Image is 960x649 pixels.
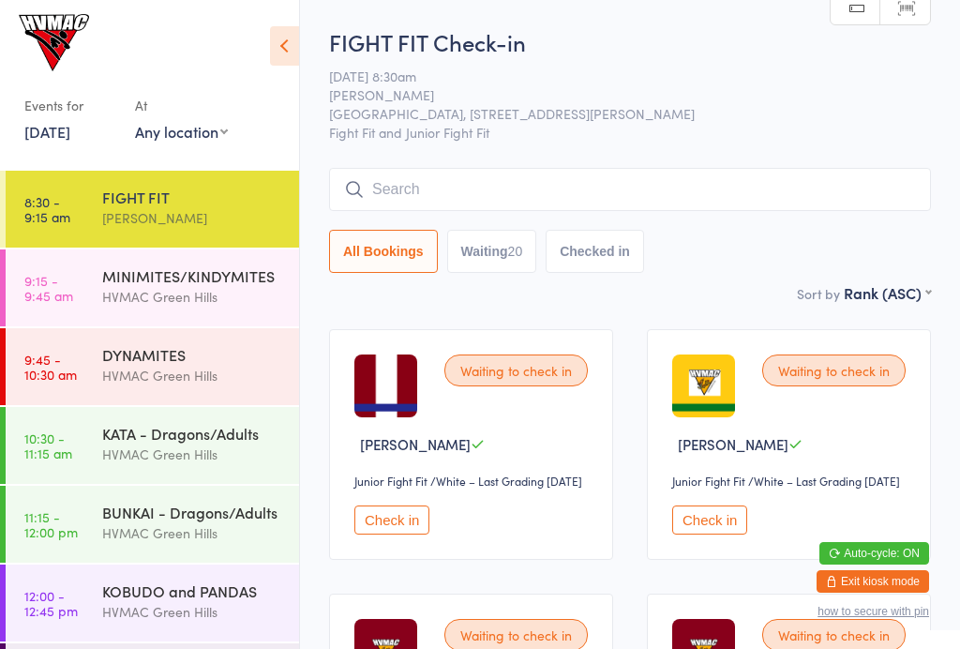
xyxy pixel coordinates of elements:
div: Events for [24,90,116,121]
div: [PERSON_NAME] [102,207,283,229]
time: 9:45 - 10:30 am [24,352,77,382]
span: [PERSON_NAME] [329,85,902,104]
div: KOBUDO and PANDAS [102,581,283,601]
div: Rank (ASC) [844,282,931,303]
div: BUNKAI - Dragons/Adults [102,502,283,522]
label: Sort by [797,284,840,303]
div: DYNAMITES [102,344,283,365]
div: KATA - Dragons/Adults [102,423,283,444]
div: FIGHT FIT [102,187,283,207]
a: 12:00 -12:45 pmKOBUDO and PANDASHVMAC Green Hills [6,565,299,641]
img: image1750898413.png [354,355,417,417]
button: how to secure with pin [817,605,929,618]
time: 10:30 - 11:15 am [24,430,72,460]
button: Waiting20 [447,230,537,273]
span: [GEOGRAPHIC_DATA], [STREET_ADDRESS][PERSON_NAME] [329,104,902,123]
span: / White – Last Grading [DATE] [430,473,582,489]
button: All Bookings [329,230,438,273]
img: image1749856490.png [672,355,735,417]
div: At [135,90,228,121]
time: 9:15 - 9:45 am [24,273,73,303]
button: Checked in [546,230,644,273]
div: HVMAC Green Hills [102,444,283,465]
a: 11:15 -12:00 pmBUNKAI - Dragons/AdultsHVMAC Green Hills [6,486,299,563]
div: HVMAC Green Hills [102,365,283,386]
div: 20 [508,244,523,259]
a: 9:15 -9:45 amMINIMITES/KINDYMITESHVMAC Green Hills [6,249,299,326]
div: Junior Fight Fit [354,473,427,489]
button: Check in [672,506,747,535]
div: Waiting to check in [762,355,906,386]
h2: FIGHT FIT Check-in [329,26,931,57]
button: Exit kiosk mode [817,570,929,593]
span: [PERSON_NAME] [360,434,471,454]
div: HVMAC Green Hills [102,286,283,308]
time: 11:15 - 12:00 pm [24,509,78,539]
img: Hunter Valley Martial Arts Centre Green Hills [19,14,89,71]
a: 9:45 -10:30 amDYNAMITESHVMAC Green Hills [6,328,299,405]
time: 8:30 - 9:15 am [24,194,70,224]
span: / White – Last Grading [DATE] [748,473,900,489]
div: MINIMITES/KINDYMITES [102,265,283,286]
span: [DATE] 8:30am [329,67,902,85]
span: [PERSON_NAME] [678,434,788,454]
a: 10:30 -11:15 amKATA - Dragons/AdultsHVMAC Green Hills [6,407,299,484]
a: [DATE] [24,121,70,142]
a: 8:30 -9:15 amFIGHT FIT[PERSON_NAME] [6,171,299,248]
div: HVMAC Green Hills [102,601,283,623]
div: Junior Fight Fit [672,473,745,489]
div: HVMAC Green Hills [102,522,283,544]
input: Search [329,168,931,211]
button: Auto-cycle: ON [819,542,929,565]
div: Waiting to check in [444,355,588,386]
button: Check in [354,506,429,535]
div: Any location [135,121,228,142]
time: 12:00 - 12:45 pm [24,588,78,618]
span: Fight Fit and Junior Fight Fit [329,123,931,142]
